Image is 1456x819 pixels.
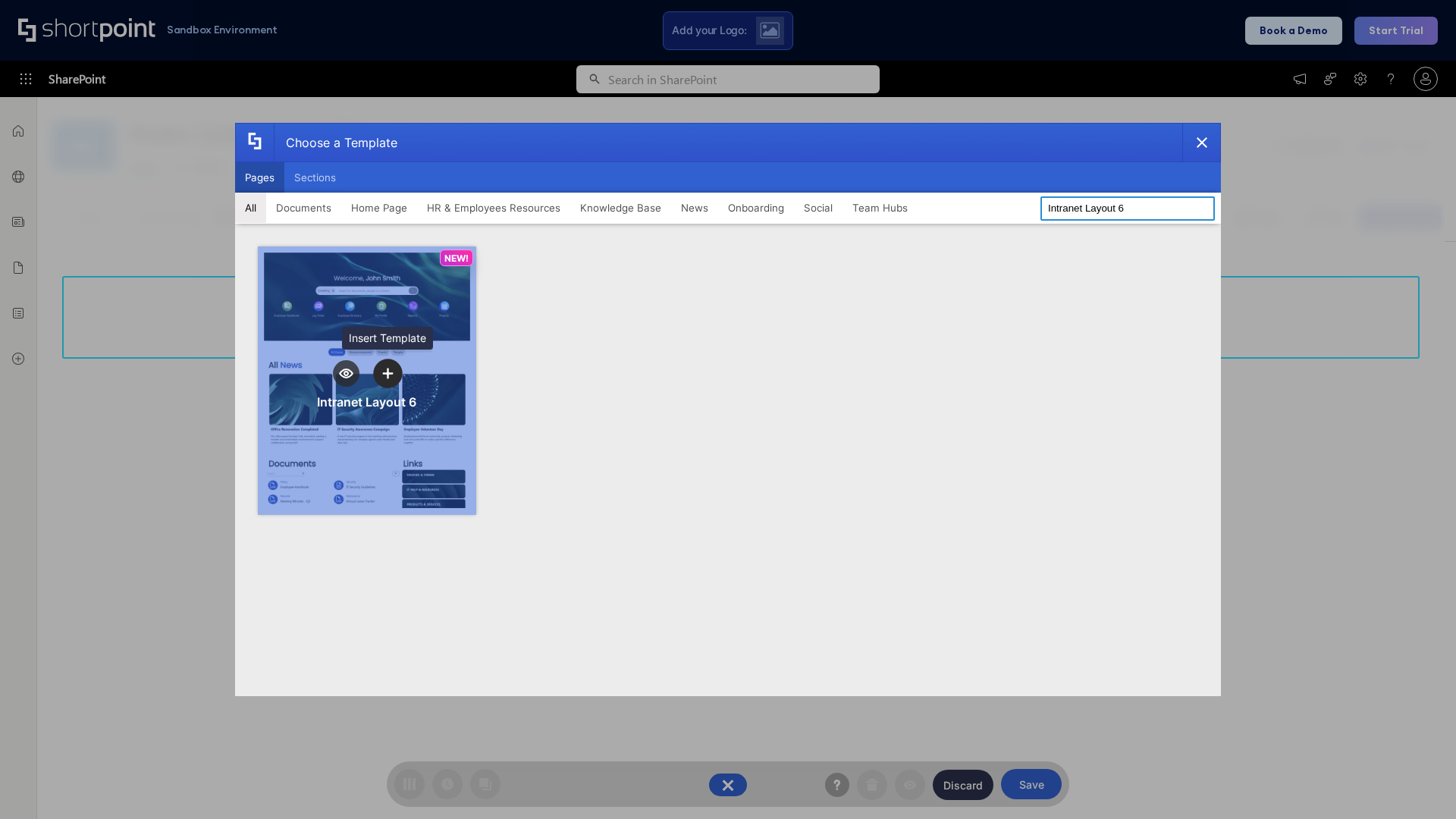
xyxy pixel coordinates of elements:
button: Knowledge Base [570,193,671,223]
iframe: Chat Widget [1380,746,1456,819]
button: Team Hubs [843,193,918,223]
button: Pages [235,162,284,193]
div: Choose a Template [274,124,397,162]
div: template selector [235,123,1221,696]
button: All [235,193,266,223]
button: Sections [284,162,346,193]
div: Intranet Layout 6 [317,394,416,409]
button: Home Page [341,193,417,223]
input: Search [1040,196,1215,221]
button: HR & Employees Resources [417,193,570,223]
button: Onboarding [718,193,794,223]
button: News [671,193,718,223]
button: Documents [266,193,341,223]
p: NEW! [444,253,469,264]
button: Social [794,193,843,223]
